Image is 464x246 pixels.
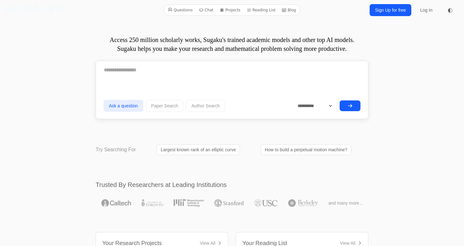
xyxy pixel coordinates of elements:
[43,5,64,15] i: /K·U
[416,4,436,16] a: Log In
[5,4,64,16] a: SU\G(𝔸)/K·U
[186,100,225,112] button: Author Search
[214,199,244,207] img: Stanford
[244,6,278,14] a: Reading List
[217,6,243,14] a: Projects
[146,100,184,112] button: Paper Search
[279,6,299,14] a: Blog
[288,199,318,207] img: UC Berkeley
[141,199,163,207] img: University of Toronto
[104,100,143,112] button: Ask a question
[157,144,240,155] a: Largest known rank of an elliptic curve
[174,199,204,207] img: MIT
[196,6,216,14] a: Chat
[328,200,363,206] span: and many more...
[448,7,453,13] span: ◐
[370,4,411,16] a: Sign Up for free
[444,4,456,16] button: ◐
[96,146,136,153] p: Try Searching For
[96,35,368,53] p: Access 250 million scholarly works, Sugaku's trained academic models and other top AI models. Sug...
[254,199,277,207] img: USC
[5,5,29,15] i: SU\G
[261,144,352,155] a: How to build a perpetual motion machine?
[101,199,131,207] img: Caltech
[96,180,368,189] h2: Trusted By Researchers at Leading Institutions
[165,6,195,14] a: Questions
